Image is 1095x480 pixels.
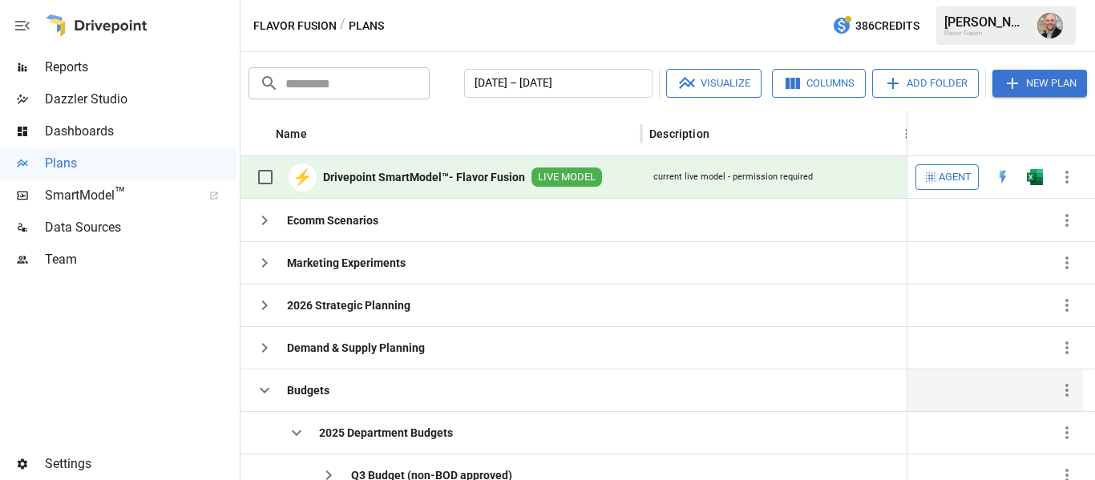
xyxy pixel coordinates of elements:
[309,123,331,145] button: Sort
[855,16,919,36] span: 386 Credits
[992,70,1087,97] button: New Plan
[1028,3,1073,48] button: Dustin Jacobson
[323,169,525,185] b: Drivepoint SmartModel™- Flavor Fusion
[653,171,813,184] div: current live model - permission required
[45,154,236,173] span: Plans
[45,250,236,269] span: Team
[666,69,762,98] button: Visualize
[915,164,979,190] button: Agent
[1037,13,1063,38] img: Dustin Jacobson
[895,123,918,145] button: Description column menu
[711,123,733,145] button: Sort
[287,382,329,398] b: Budgets
[289,163,317,192] div: ⚡
[772,69,866,98] button: Columns
[995,169,1011,185] img: quick-edit-flash.b8aec18c.svg
[276,127,307,140] div: Name
[1061,123,1083,145] button: Sort
[649,127,709,140] div: Description
[319,425,453,441] b: 2025 Department Budgets
[115,184,126,204] span: ™
[1027,169,1043,185] div: Open in Excel
[872,69,979,98] button: Add Folder
[287,297,410,313] b: 2026 Strategic Planning
[826,11,926,41] button: 386Credits
[340,16,345,36] div: /
[45,218,236,237] span: Data Sources
[45,122,236,141] span: Dashboards
[464,69,653,98] button: [DATE] – [DATE]
[45,186,192,205] span: SmartModel
[944,14,1028,30] div: [PERSON_NAME]
[45,454,236,474] span: Settings
[995,169,1011,185] div: Open in Quick Edit
[287,340,425,356] b: Demand & Supply Planning
[944,30,1028,37] div: Flavor Fusion
[45,58,236,77] span: Reports
[287,255,406,271] b: Marketing Experiments
[253,16,337,36] button: Flavor Fusion
[287,212,378,228] b: Ecomm Scenarios
[45,90,236,109] span: Dazzler Studio
[1027,169,1043,185] img: excel-icon.76473adf.svg
[939,168,972,187] span: Agent
[531,170,602,185] span: LIVE MODEL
